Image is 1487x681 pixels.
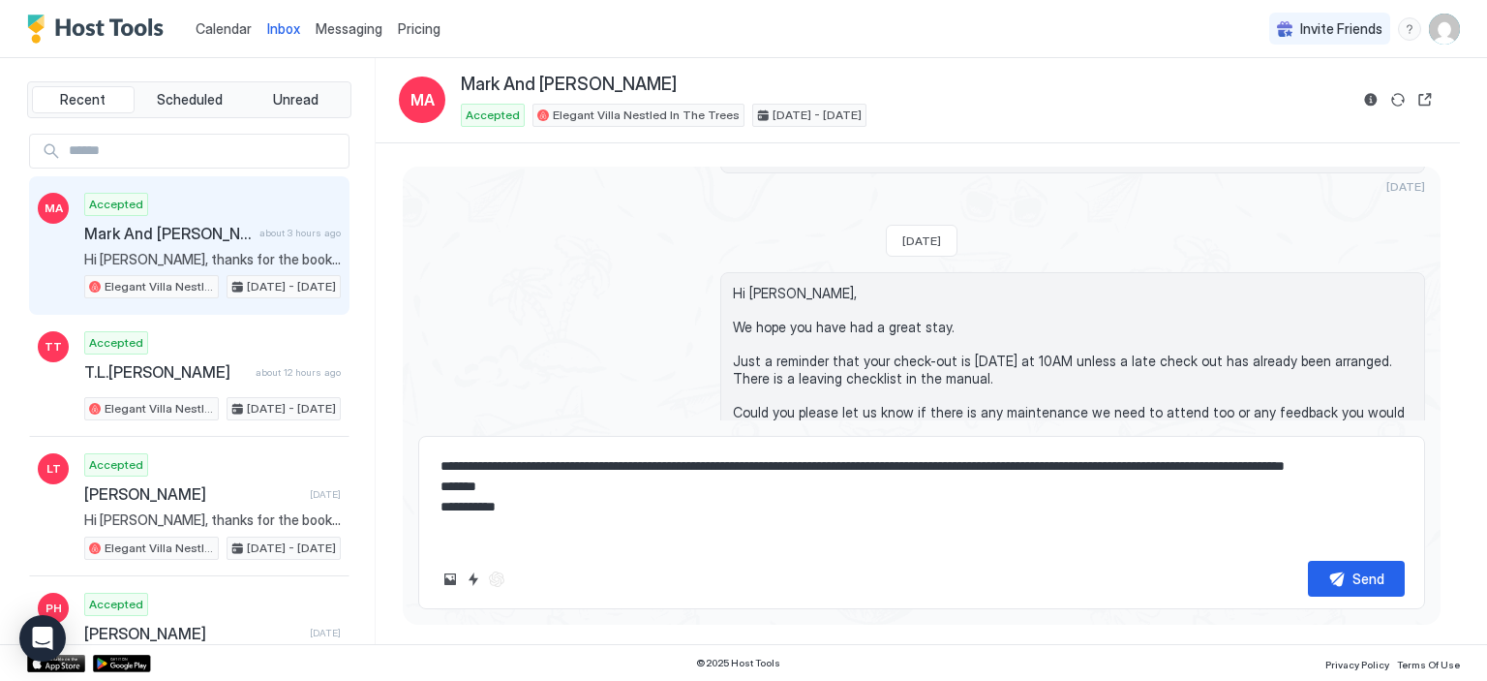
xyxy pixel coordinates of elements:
[105,540,214,557] span: Elegant Villa Nestled In The Trees
[84,224,252,243] span: Mark And [PERSON_NAME]
[27,81,351,118] div: tab-group
[256,366,341,379] span: about 12 hours ago
[84,251,341,268] span: Hi [PERSON_NAME], thanks for the booking. We're sure you'll have a great time in [PERSON_NAME] an...
[1413,88,1437,111] button: Open reservation
[61,135,349,168] input: Input Field
[267,20,300,37] span: Inbox
[244,86,347,113] button: Unread
[89,596,143,613] span: Accepted
[19,615,66,662] div: Open Intercom Messenger
[1397,659,1460,670] span: Terms Of Use
[46,600,62,617] span: PH
[267,18,300,39] a: Inbox
[93,655,151,672] a: Google Play Store
[273,91,319,108] span: Unread
[1359,88,1382,111] button: Reservation information
[310,627,341,639] span: [DATE]
[259,227,341,239] span: about 3 hours ago
[196,18,252,39] a: Calendar
[410,88,435,111] span: MA
[45,338,62,356] span: TT
[89,334,143,352] span: Accepted
[84,511,341,529] span: Hi [PERSON_NAME], thanks for the booking. We're sure you'll have a great time in [PERSON_NAME] an...
[902,233,941,248] span: [DATE]
[696,657,780,669] span: © 2025 Host Tools
[46,460,61,478] span: LT
[247,400,336,418] span: [DATE] - [DATE]
[60,91,106,108] span: Recent
[310,488,341,501] span: [DATE]
[1300,20,1382,38] span: Invite Friends
[1308,561,1405,597] button: Send
[27,15,172,44] a: Host Tools Logo
[157,91,223,108] span: Scheduled
[32,86,135,113] button: Recent
[1397,653,1460,673] a: Terms Of Use
[461,74,677,96] span: Mark And [PERSON_NAME]
[553,107,740,124] span: Elegant Villa Nestled In The Trees
[1429,14,1460,45] div: User profile
[89,196,143,213] span: Accepted
[1398,17,1421,41] div: menu
[1386,88,1410,111] button: Sync reservation
[89,456,143,474] span: Accepted
[84,484,302,504] span: [PERSON_NAME]
[84,362,248,382] span: T.L.[PERSON_NAME]
[316,18,382,39] a: Messaging
[1386,179,1425,194] span: [DATE]
[1325,659,1389,670] span: Privacy Policy
[466,107,520,124] span: Accepted
[247,540,336,557] span: [DATE] - [DATE]
[316,20,382,37] span: Messaging
[462,568,485,591] button: Quick reply
[398,20,440,38] span: Pricing
[84,624,302,643] span: [PERSON_NAME]
[105,278,214,295] span: Elegant Villa Nestled In The Trees
[439,568,462,591] button: Upload image
[1352,569,1384,589] div: Send
[1325,653,1389,673] a: Privacy Policy
[45,200,63,217] span: MA
[773,107,862,124] span: [DATE] - [DATE]
[247,278,336,295] span: [DATE] - [DATE]
[105,400,214,418] span: Elegant Villa Nestled In The Trees
[733,285,1412,488] span: Hi [PERSON_NAME], We hope you have had a great stay. Just a reminder that your check-out is [DATE...
[196,20,252,37] span: Calendar
[138,86,241,113] button: Scheduled
[27,655,85,672] a: App Store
